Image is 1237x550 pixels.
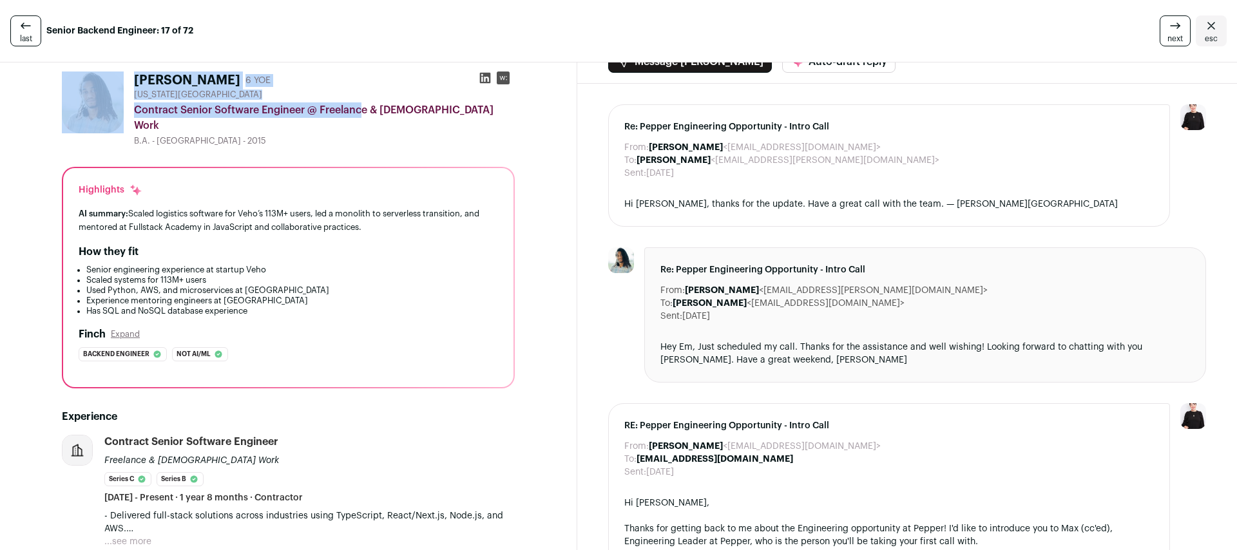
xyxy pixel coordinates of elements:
li: Scaled systems for 113M+ users [86,275,498,285]
span: [US_STATE][GEOGRAPHIC_DATA] [134,90,262,100]
div: 6 YOE [245,74,271,87]
button: ...see more [104,535,151,548]
dd: <[EMAIL_ADDRESS][DOMAIN_NAME]> [673,297,905,310]
dd: [DATE] [646,466,674,479]
dd: <[EMAIL_ADDRESS][PERSON_NAME][DOMAIN_NAME]> [637,154,939,167]
dt: From: [624,440,649,453]
img: 9240684-medium_jpg [1180,403,1206,429]
dt: To: [624,154,637,167]
li: Senior engineering experience at startup Veho [86,265,498,275]
li: Used Python, AWS, and microservices at [GEOGRAPHIC_DATA] [86,285,498,296]
li: Experience mentoring engineers at [GEOGRAPHIC_DATA] [86,296,498,306]
img: 9240684-medium_jpg [1180,104,1206,130]
span: Backend engineer [83,348,149,361]
span: Freelance & [DEMOGRAPHIC_DATA] Work [104,456,279,465]
a: next [1160,15,1191,46]
div: B.A. - [GEOGRAPHIC_DATA] - 2015 [134,136,515,146]
dd: <[EMAIL_ADDRESS][DOMAIN_NAME]> [649,141,881,154]
img: fe0ade0aefb4111c8e9dd07ca3dcfdc49f2d784c7ad89bd59adffb77fea8b97e [62,71,124,133]
span: [DATE] - Present · 1 year 8 months · Contractor [104,491,303,504]
span: AI summary: [79,209,128,218]
dd: <[EMAIL_ADDRESS][PERSON_NAME][DOMAIN_NAME]> [685,284,988,297]
div: Contract Senior Software Engineer @ Freelance & [DEMOGRAPHIC_DATA] Work [134,102,515,133]
span: RE: Pepper Engineering Opportunity - Intro Call [624,419,1154,432]
button: Expand [111,329,140,339]
img: fe0ade0aefb4111c8e9dd07ca3dcfdc49f2d784c7ad89bd59adffb77fea8b97e [608,247,634,273]
div: Hi [PERSON_NAME], thanks for the update. Have a great call with the team. — [PERSON_NAME][GEOGRAP... [624,198,1154,211]
dt: Sent: [624,466,646,479]
dd: [DATE] [682,310,710,323]
div: Contract Senior Software Engineer [104,435,278,449]
li: Series C [104,472,151,486]
span: last [20,33,32,44]
img: company-logo-placeholder-414d4e2ec0e2ddebbe968bf319fdfe5acfe0c9b87f798d344e800bc9a89632a0.png [62,435,92,465]
span: esc [1205,33,1218,44]
h2: Experience [62,409,515,424]
li: Has SQL and NoSQL database experience [86,306,498,316]
span: Re: Pepper Engineering Opportunity - Intro Call [624,120,1154,133]
dt: From: [660,284,685,297]
dd: [DATE] [646,167,674,180]
dt: Sent: [624,167,646,180]
a: last [10,15,41,46]
p: - Delivered full-stack solutions across industries using TypeScript, React/Next.js, Node.js, and ... [104,509,515,535]
b: [PERSON_NAME] [649,143,723,152]
strong: Senior Backend Engineer: 17 of 72 [46,24,193,37]
div: Hi [PERSON_NAME], [624,497,1154,509]
span: Not ai/ml [177,348,211,361]
div: Scaled logistics software for Veho’s 113M+ users, led a monolith to serverless transition, and me... [79,207,498,234]
div: Highlights [79,184,142,196]
li: Series B [157,472,204,486]
dt: To: [660,297,673,310]
div: Hey Em, Just scheduled my call. Thanks for the assistance and well wishing! Looking forward to ch... [660,341,1190,366]
dd: <[EMAIL_ADDRESS][DOMAIN_NAME]> [649,440,881,453]
b: [EMAIL_ADDRESS][DOMAIN_NAME] [637,455,793,464]
b: [PERSON_NAME] [673,299,747,308]
div: Thanks for getting back to me about the Engineering opportunity at Pepper! I'd like to introduce ... [624,522,1154,548]
dt: Sent: [660,310,682,323]
h2: How they fit [79,244,139,260]
b: [PERSON_NAME] [637,156,711,165]
dt: To: [624,453,637,466]
span: next [1167,33,1183,44]
dt: From: [624,141,649,154]
b: [PERSON_NAME] [649,442,723,451]
span: Re: Pepper Engineering Opportunity - Intro Call [660,263,1190,276]
h2: Finch [79,327,106,342]
h1: [PERSON_NAME] [134,71,240,90]
b: [PERSON_NAME] [685,286,759,295]
a: Close [1196,15,1227,46]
